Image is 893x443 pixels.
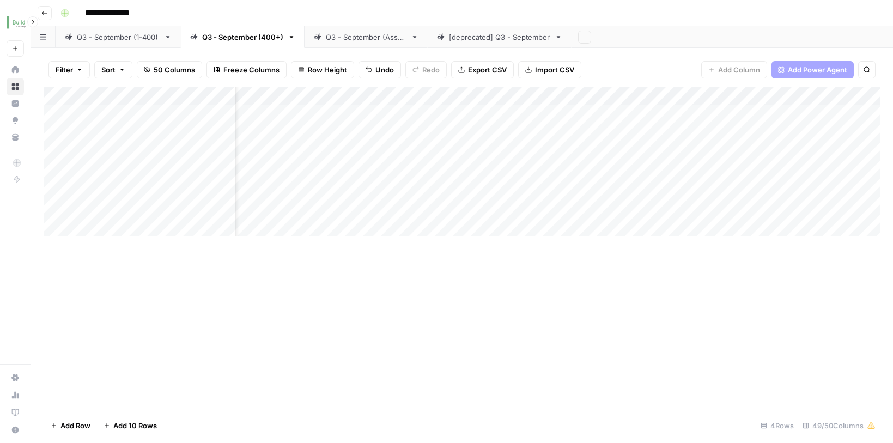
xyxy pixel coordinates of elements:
a: Learning Hub [7,404,24,421]
a: Settings [7,369,24,386]
a: Browse [7,78,24,95]
img: Buildium Logo [7,13,26,32]
a: Home [7,61,24,78]
span: Export CSV [468,64,507,75]
div: Q3 - September (400+) [202,32,283,43]
button: Export CSV [451,61,514,78]
a: Your Data [7,129,24,146]
div: Q3 - September (Assn.) [326,32,406,43]
button: Undo [359,61,401,78]
button: Redo [405,61,447,78]
span: Add Power Agent [788,64,847,75]
span: Add Row [60,420,90,431]
button: Add 10 Rows [97,417,163,434]
span: Add Column [718,64,760,75]
a: Q3 - September (1-400) [56,26,181,48]
span: Redo [422,64,440,75]
a: Opportunities [7,112,24,129]
button: Add Row [44,417,97,434]
button: Add Column [701,61,767,78]
span: Freeze Columns [223,64,280,75]
div: 49/50 Columns [798,417,880,434]
button: Add Power Agent [771,61,854,78]
span: 50 Columns [154,64,195,75]
a: Q3 - September (Assn.) [305,26,428,48]
span: Row Height [308,64,347,75]
a: Q3 - September (400+) [181,26,305,48]
button: Import CSV [518,61,581,78]
button: Sort [94,61,132,78]
div: Q3 - September (1-400) [77,32,160,43]
button: Help + Support [7,421,24,439]
a: [deprecated] Q3 - September [428,26,572,48]
span: Add 10 Rows [113,420,157,431]
span: Undo [375,64,394,75]
button: Row Height [291,61,354,78]
span: Filter [56,64,73,75]
span: Sort [101,64,116,75]
button: Workspace: Buildium [7,9,24,36]
span: Import CSV [535,64,574,75]
button: 50 Columns [137,61,202,78]
div: 4 Rows [756,417,798,434]
button: Freeze Columns [206,61,287,78]
a: Usage [7,386,24,404]
div: [deprecated] Q3 - September [449,32,550,43]
button: Filter [48,61,90,78]
a: Insights [7,95,24,112]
